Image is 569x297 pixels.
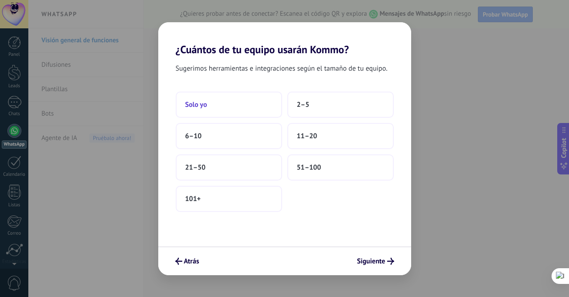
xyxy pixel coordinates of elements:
[185,195,201,203] span: 101+
[158,22,411,56] h2: ¿Cuántos de tu equipo usarán Kommo?
[176,154,282,181] button: 21–50
[287,154,394,181] button: 51–100
[176,92,282,118] button: Solo yo
[176,186,282,212] button: 101+
[297,100,310,109] span: 2–5
[353,254,398,269] button: Siguiente
[185,132,202,140] span: 6–10
[297,163,321,172] span: 51–100
[287,92,394,118] button: 2–5
[171,254,203,269] button: Atrás
[297,132,317,140] span: 11–20
[176,123,282,149] button: 6–10
[185,100,207,109] span: Solo yo
[287,123,394,149] button: 11–20
[184,258,199,264] span: Atrás
[176,63,388,74] span: Sugerimos herramientas e integraciones según el tamaño de tu equipo.
[357,258,385,264] span: Siguiente
[185,163,206,172] span: 21–50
